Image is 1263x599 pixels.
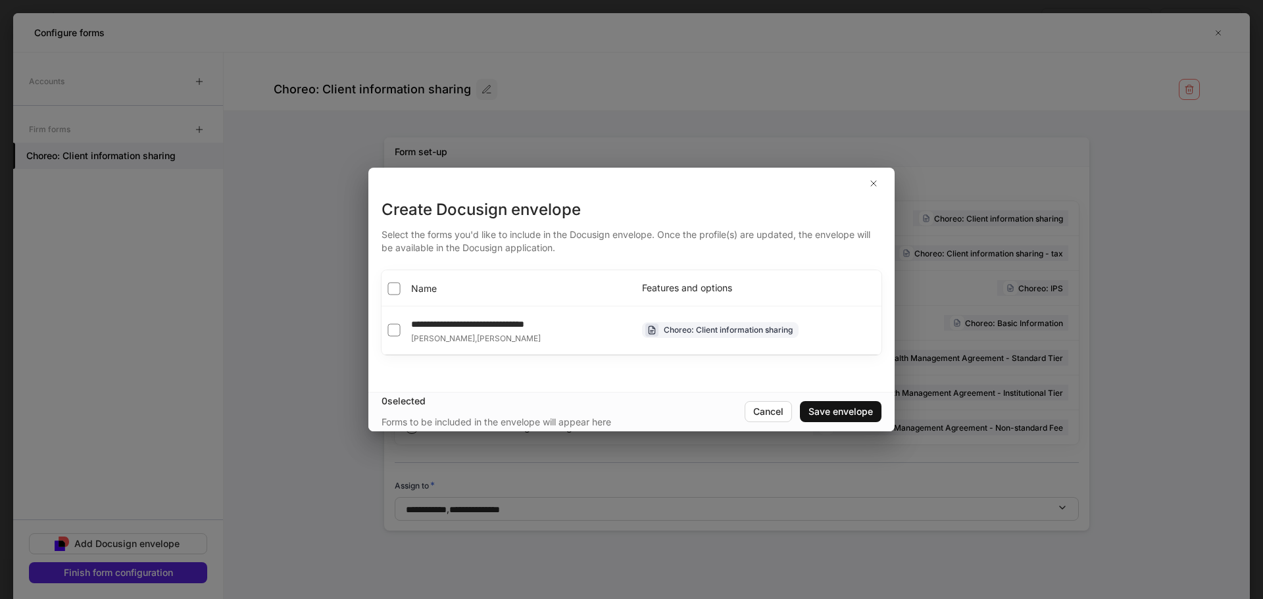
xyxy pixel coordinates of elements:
div: Save envelope [808,405,873,418]
button: Save envelope [800,401,881,422]
div: 0 selected [382,395,745,408]
div: Forms to be included in the envelope will appear here [382,416,611,429]
span: [PERSON_NAME] [477,333,541,344]
div: Select the forms you'd like to include in the Docusign envelope. Once the profile(s) are updated,... [382,220,881,254]
div: Create Docusign envelope [382,199,881,220]
div: , [411,333,541,344]
div: Cancel [753,405,783,418]
div: Choreo: Client information sharing [664,323,793,336]
th: Features and options [631,270,881,306]
button: Cancel [745,401,792,422]
span: [PERSON_NAME] [411,333,475,344]
span: Name [411,282,437,295]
